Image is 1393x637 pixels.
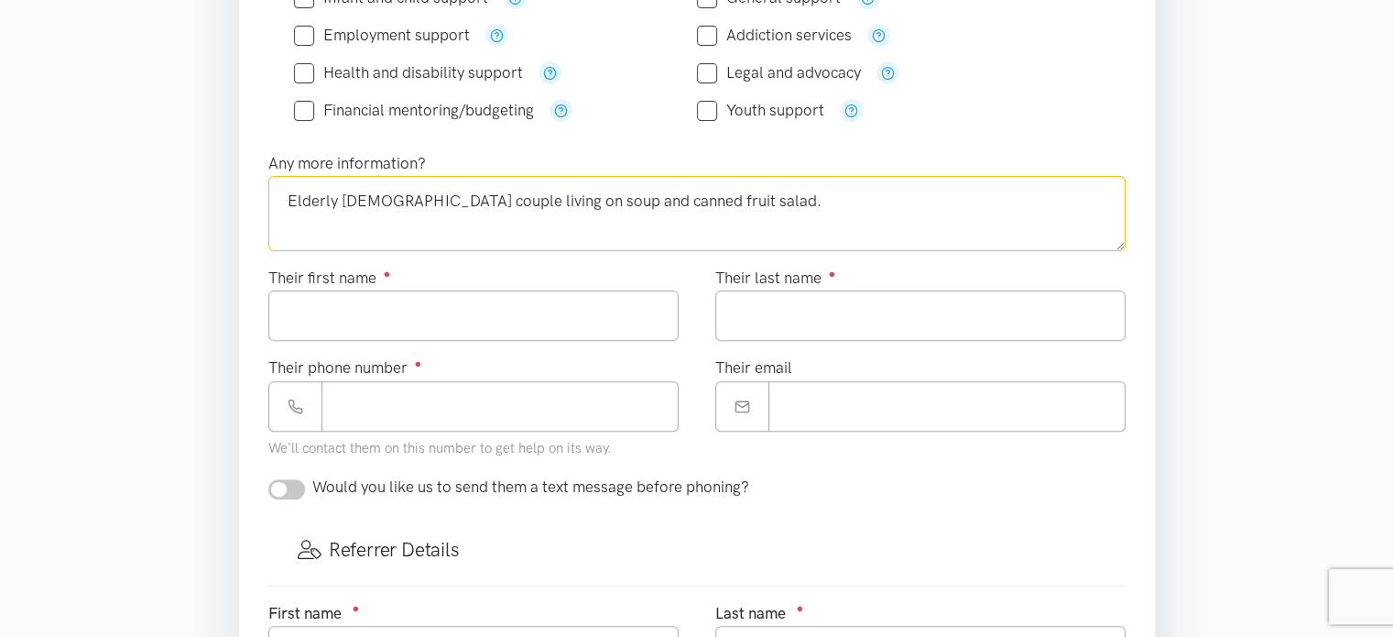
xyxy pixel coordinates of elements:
h3: Referrer Details [298,536,1096,563]
label: Health and disability support [294,65,523,81]
label: Their first name [268,266,391,291]
label: Financial mentoring/budgeting [294,103,534,118]
label: Addiction services [697,27,852,43]
sup: ● [797,601,804,615]
label: Youth support [697,103,824,118]
input: Email [768,381,1126,432]
sup: ● [384,267,391,280]
label: Their email [715,356,792,380]
label: Their last name [715,266,836,291]
sup: ● [353,601,360,615]
label: Last name [715,601,786,626]
label: Employment support [294,27,470,43]
input: Phone number [321,381,679,432]
label: First name [268,601,342,626]
sup: ● [415,357,422,370]
label: Their phone number [268,356,422,380]
label: Legal and advocacy [697,65,861,81]
small: We'll contact them on this number to get help on its way. [268,440,612,456]
sup: ● [829,267,836,280]
label: Any more information? [268,151,426,176]
span: Would you like us to send them a text message before phoning? [312,478,749,496]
